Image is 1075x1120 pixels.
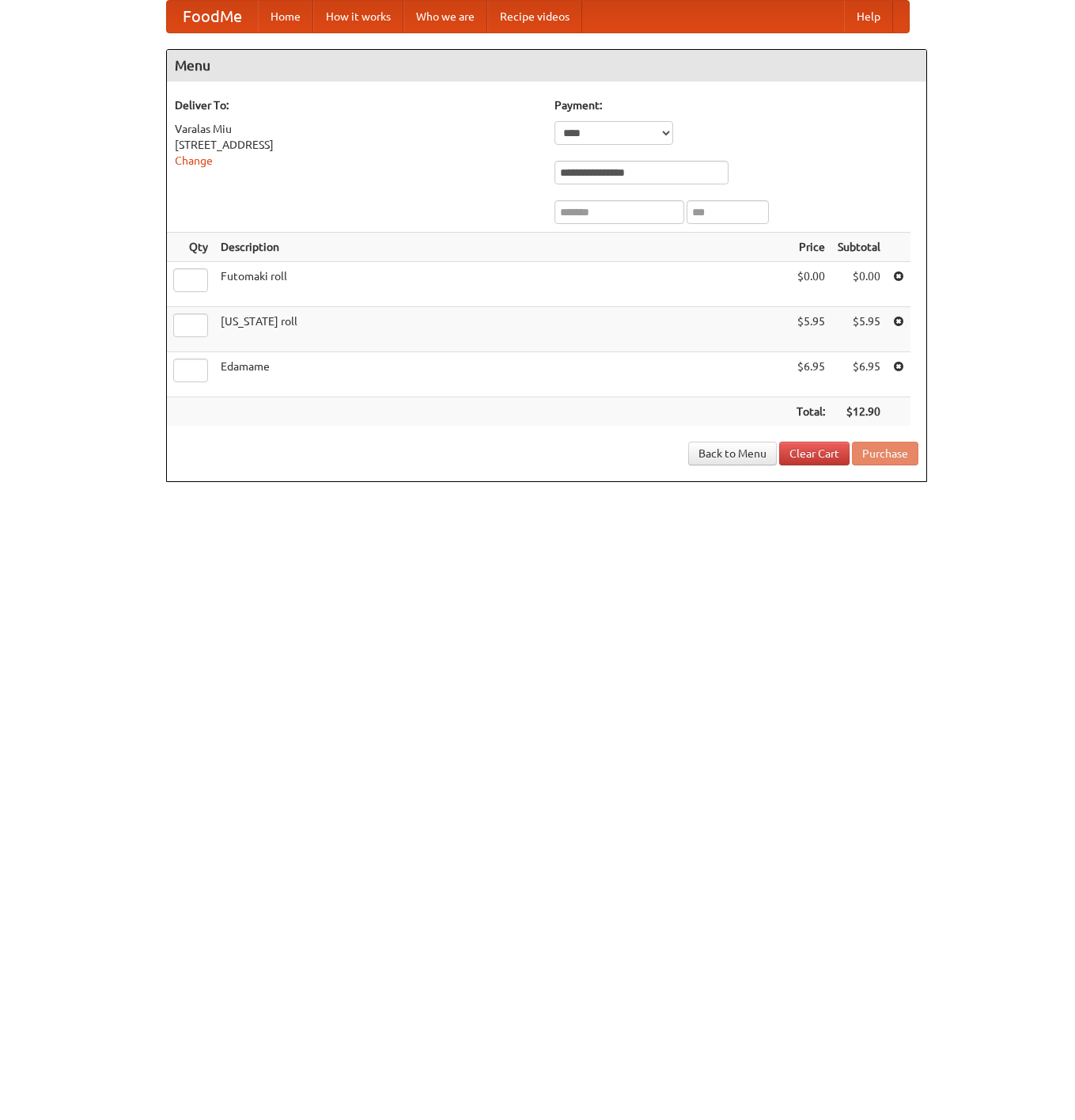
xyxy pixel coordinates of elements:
h5: Deliver To: [175,97,539,113]
a: How it works [313,1,403,32]
a: Clear Cart [779,442,850,465]
td: [US_STATE] roll [214,307,790,352]
td: $0.00 [790,262,831,307]
a: Who we are [403,1,487,32]
div: Varalas Miu [175,121,539,137]
td: $5.95 [790,307,831,352]
th: Description [214,233,790,262]
h5: Payment: [555,97,918,113]
a: Help [844,1,893,32]
h4: Menu [167,50,926,82]
th: Price [790,233,831,262]
a: Recipe videos [487,1,582,32]
a: Change [175,154,213,167]
td: $0.00 [831,262,887,307]
a: Back to Menu [688,442,777,465]
td: $6.95 [831,352,887,397]
td: Futomaki roll [214,262,790,307]
td: $6.95 [790,352,831,397]
div: [STREET_ADDRESS] [175,137,539,153]
a: FoodMe [167,1,258,32]
td: $5.95 [831,307,887,352]
th: Qty [167,233,214,262]
th: Total: [790,397,831,427]
th: $12.90 [831,397,887,427]
a: Home [258,1,313,32]
button: Purchase [852,442,918,465]
th: Subtotal [831,233,887,262]
td: Edamame [214,352,790,397]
